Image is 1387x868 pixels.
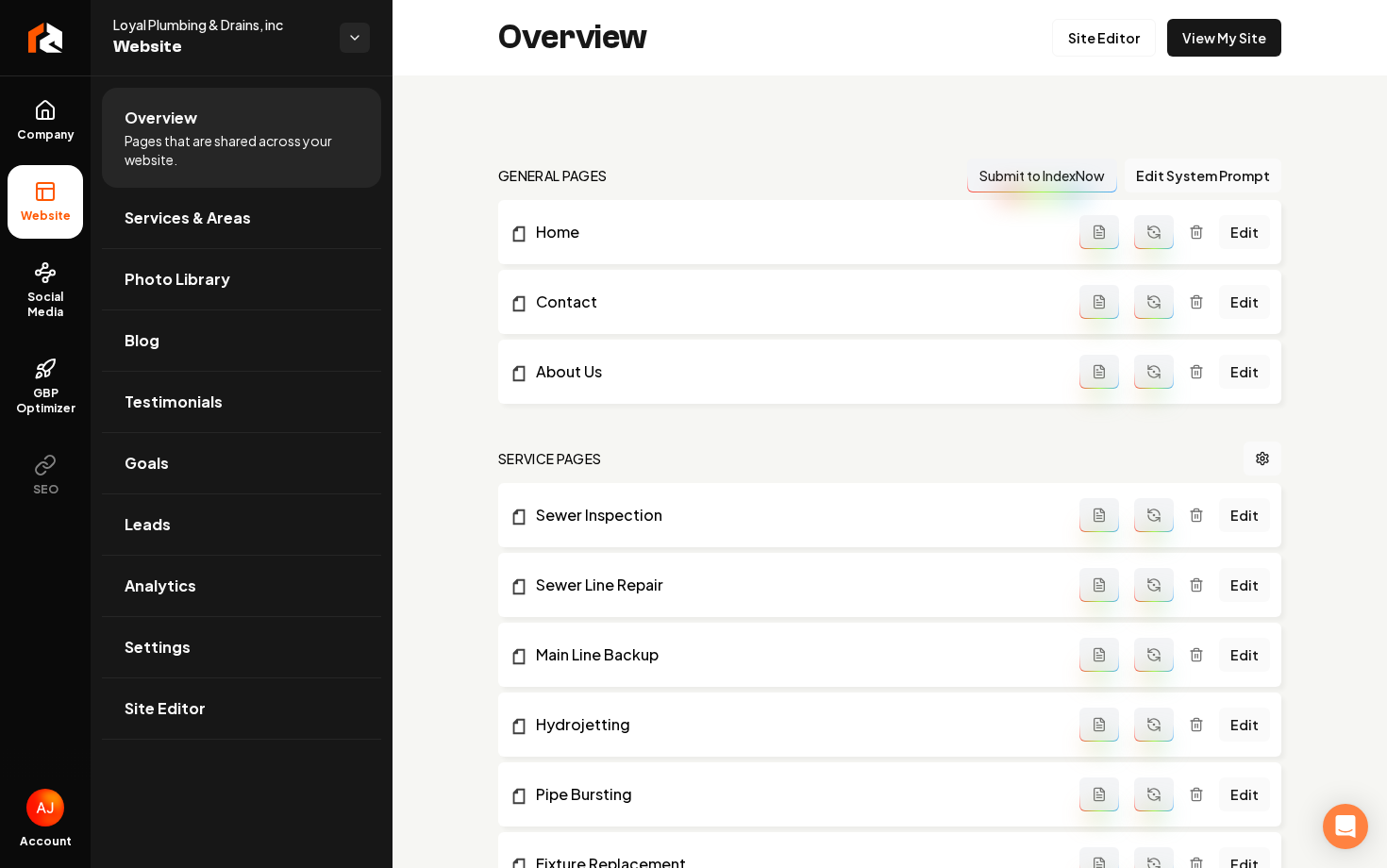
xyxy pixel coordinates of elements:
button: Add admin page prompt [1079,285,1119,319]
button: Add admin page prompt [1079,355,1119,389]
a: Edit [1219,708,1270,742]
span: Company [9,127,82,142]
span: Services & Areas [125,207,251,229]
a: Main Line Backup [510,643,1079,666]
a: Goals [102,433,381,493]
a: GBP Optimizer [8,342,83,431]
span: GBP Optimizer [8,386,83,416]
a: Edit [1219,498,1270,532]
a: Edit [1219,215,1270,249]
button: Submit to IndexNow [967,159,1117,192]
a: Edit [1219,638,1270,672]
span: Blog [125,329,159,352]
h2: general pages [498,166,608,185]
a: About Us [510,360,1079,383]
a: Testimonials [102,372,381,432]
span: Website [113,34,325,60]
div: Open Intercom Messenger [1323,804,1368,849]
button: Add admin page prompt [1079,777,1119,811]
img: Austin Jellison [26,789,64,826]
button: Add admin page prompt [1079,215,1119,249]
a: Hydrojetting [510,713,1079,736]
button: Open user button [26,789,64,826]
span: Overview [125,107,197,129]
button: Add admin page prompt [1079,568,1119,602]
button: SEO [8,439,83,512]
span: Loyal Plumbing & Drains, inc [113,15,325,34]
span: Analytics [125,575,196,597]
span: Pages that are shared across your website. [125,131,359,169]
a: Site Editor [102,678,381,739]
img: Rebolt Logo [28,23,63,53]
a: Services & Areas [102,188,381,248]
a: Blog [102,310,381,371]
a: Edit [1219,285,1270,319]
span: Social Media [8,290,83,320]
a: Pipe Bursting [510,783,1079,806]
h2: Overview [498,19,647,57]
button: Add admin page prompt [1079,708,1119,742]
span: Account [20,834,72,849]
a: Sewer Inspection [510,504,1079,526]
a: Home [510,221,1079,243]
button: Edit System Prompt [1125,159,1281,192]
span: Leads [125,513,171,536]
button: Add admin page prompt [1079,498,1119,532]
button: Add admin page prompt [1079,638,1119,672]
a: View My Site [1167,19,1281,57]
a: Edit [1219,355,1270,389]
span: Goals [125,452,169,475]
a: Edit [1219,777,1270,811]
a: Leads [102,494,381,555]
a: Photo Library [102,249,381,309]
a: Contact [510,291,1079,313]
span: Website [13,209,78,224]
span: SEO [25,482,66,497]
a: Analytics [102,556,381,616]
span: Photo Library [125,268,230,291]
span: Testimonials [125,391,223,413]
a: Sewer Line Repair [510,574,1079,596]
a: Company [8,84,83,158]
a: Edit [1219,568,1270,602]
span: Site Editor [125,697,206,720]
h2: Service Pages [498,449,602,468]
a: Settings [102,617,381,677]
span: Settings [125,636,191,659]
a: Social Media [8,246,83,335]
a: Site Editor [1052,19,1156,57]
